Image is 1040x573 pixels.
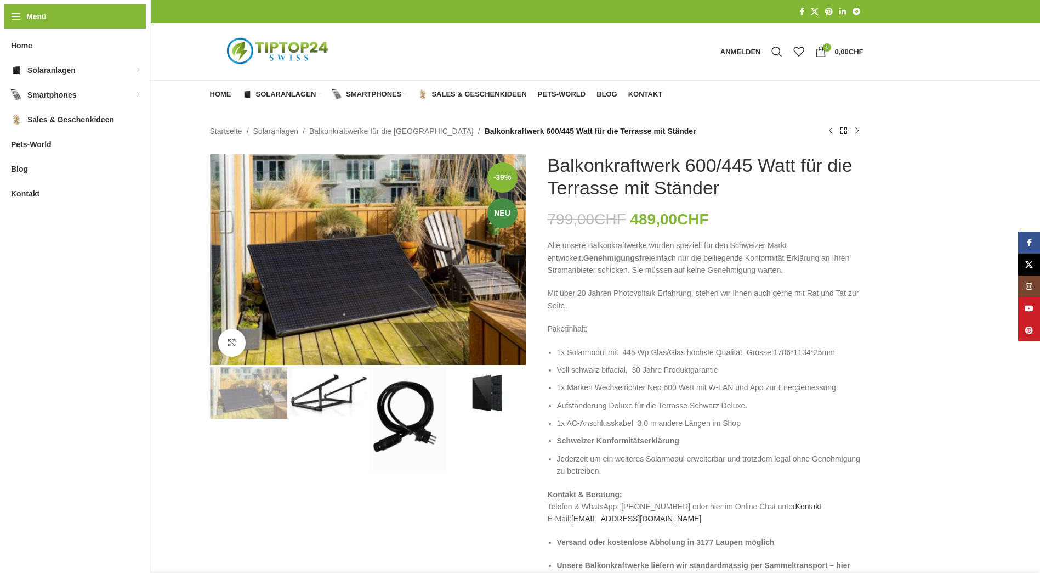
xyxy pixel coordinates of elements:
[1018,232,1040,254] a: Facebook Social Link
[557,346,863,358] li: 1x Solarmodul mit 445 Wp Glas/Glas höchste Qualität Grösse:1786*1134*25mm
[485,125,696,137] span: Balkonkraftwerk 600/445 Watt für die Terrasse mit Ständer
[824,125,837,138] a: Vorheriges Produkt
[210,90,231,99] span: Home
[1018,319,1040,341] a: Pinterest Social Link
[557,453,863,477] li: Jederzeit um ein weiteres Solarmodul erweiterbar und trotzdem legal ohne Genehmigung zu betreiben.
[1018,276,1040,297] a: Instagram Social Link
[242,89,252,99] img: Solaranlagen
[253,125,299,137] a: Solaranlagen
[557,436,679,445] span: Schweizer Konformitätserklärung
[431,90,526,99] span: Sales & Geschenkideen
[796,4,808,19] a: Facebook Social Link
[836,4,849,19] a: LinkedIn Social Link
[628,83,663,105] a: Kontakt
[822,4,836,19] a: Pinterest Social Link
[850,125,863,138] a: Nächstes Produkt
[210,367,287,419] img: Steckerkraftwerk für die Terrasse
[448,367,526,419] img: Solarmodul bificial
[795,502,821,511] a: Kontakt
[27,60,76,80] span: Solaranlagen
[256,90,316,99] span: Solaranlagen
[548,239,863,276] p: Alle unsere Balkonkraftwerke wurden speziell für den Schweizer Markt entwickelt. einfach nur die ...
[557,400,863,412] li: Aufständerung Deluxe für die Terrasse Schwarz Deluxe.
[487,198,518,228] span: Neu
[628,90,663,99] span: Kontakt
[1018,297,1040,319] a: YouTube Social Link
[834,48,863,56] bdi: 0,00
[11,184,39,204] span: Kontakt
[11,134,52,154] span: Pets-World
[11,114,22,125] img: Sales & Geschenkideen
[849,48,863,56] span: CHF
[11,65,22,76] img: Solaranlagen
[487,162,518,193] span: -39%
[369,367,446,470] img: Anschlusskabel Wechselrichter
[538,90,586,99] span: Pets-World
[289,367,367,417] img: Deluxe Aufständerung Solarmodul
[309,125,474,137] a: Balkonkraftwerke für die [GEOGRAPHIC_DATA]
[557,381,863,394] li: 1x Marken Wechselrichter Nep 600 Watt mit W-LAN und App zur Energiemessung
[849,4,863,19] a: Telegram Social Link
[11,89,22,100] img: Smartphones
[418,89,428,99] img: Sales & Geschenkideen
[26,10,47,23] span: Menü
[210,83,231,105] a: Home
[27,85,76,105] span: Smartphones
[418,83,526,105] a: Sales & Geschenkideen
[557,417,863,429] li: 1x AC-Anschlusskabel 3,0 m andere Längen im Shop
[548,287,863,312] p: Mit über 20 Jahren Photovoltaik Erfahrung, stehen wir Ihnen auch gerne mit Rat und Tat zur Seite.
[210,125,242,137] a: Startseite
[571,514,701,523] a: [EMAIL_ADDRESS][DOMAIN_NAME]
[596,83,617,105] a: Blog
[557,538,775,547] strong: Versand oder kostenlose Abholung in 3177 Laupen möglich
[332,89,342,99] img: Smartphones
[808,4,822,19] a: X Social Link
[677,211,709,228] span: CHF
[810,41,868,63] a: 0 0,00CHF
[210,47,347,55] a: Logo der Website
[204,83,668,105] div: Hauptnavigation
[1018,254,1040,276] a: X Social Link
[720,48,761,55] span: Anmelden
[27,110,114,130] span: Sales & Geschenkideen
[548,488,863,525] p: Telefon & WhatsApp: [PHONE_NUMBER] oder hier im Online Chat unter E-Mail:
[630,211,708,228] bdi: 489,00
[548,490,622,499] strong: Kontakt & Beratung:
[715,41,766,63] a: Anmelden
[242,83,322,105] a: Solaranlagen
[548,211,626,228] bdi: 799,00
[766,41,788,63] a: Suche
[11,159,28,179] span: Blog
[583,254,651,262] strong: Genehmigungsfrei
[210,125,696,137] nav: Breadcrumb
[538,83,586,105] a: Pets-World
[346,90,401,99] span: Smartphones
[594,211,626,228] span: CHF
[596,90,617,99] span: Blog
[11,36,32,55] span: Home
[557,364,863,376] li: Voll schwarz bifacial, 30 Jahre Produktgarantie
[548,323,863,335] p: Paketinhalt:
[788,41,810,63] div: Meine Wunschliste
[548,154,863,199] h1: Balkonkraftwerk 600/445 Watt für die Terrasse mit Ständer
[210,154,526,365] img: Steckerkraftwerk für die Terrasse
[823,43,831,52] span: 0
[332,83,407,105] a: Smartphones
